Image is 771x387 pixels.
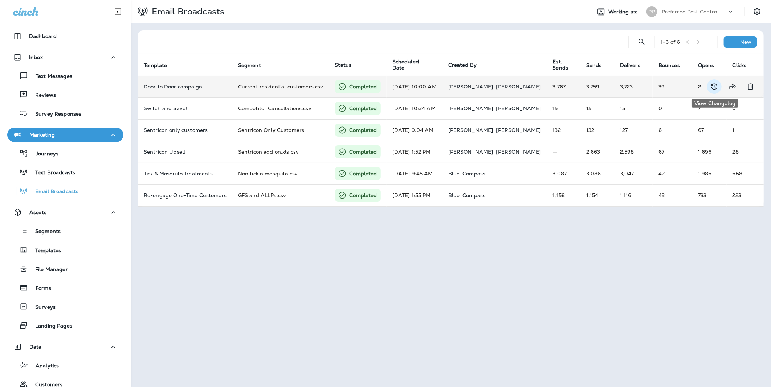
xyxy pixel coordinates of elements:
p: [PERSON_NAME] [448,149,493,155]
p: Reviews [28,92,56,99]
button: Delete Broadcast [743,79,758,94]
button: File Manager [7,261,123,276]
span: Sentricon add on.xls.csv [238,149,299,155]
p: Completed [350,105,377,112]
p: Marketing [29,132,55,138]
span: Click rate:1% (Clicks/Opens) [733,127,735,133]
div: PP [646,6,657,17]
p: Door to Door campaign [144,84,227,90]
div: 1 - 6 of 6 [661,39,680,45]
button: View Changelog [707,79,722,94]
p: [PERSON_NAME] [448,84,493,90]
p: Survey Responses [28,111,81,118]
td: 1,158 [547,184,581,206]
p: [PERSON_NAME] [496,84,541,90]
span: Created By [448,62,477,68]
td: 42 [653,163,692,184]
td: [DATE] 9:04 AM [387,119,442,141]
p: Text Messages [28,73,72,80]
td: 3,087 [547,163,581,184]
span: Non tick n mosquito.csv [238,170,298,177]
span: Open rate:64% (Opens/Sends) [698,170,712,177]
button: Analytics [7,358,123,373]
button: Collapse Sidebar [108,4,128,19]
span: Scheduled Date [392,59,430,71]
span: Segment [238,62,270,68]
p: New [741,39,752,45]
td: 39 [653,76,692,97]
button: Text Broadcasts [7,165,123,180]
span: Template [144,62,176,68]
p: Templates [28,247,61,254]
span: Opens [698,62,724,68]
p: Sentricon only customers [144,127,227,133]
p: Inbox [29,54,43,60]
td: 1,154 [580,184,614,206]
p: Compass [462,171,485,176]
td: 6 [653,119,692,141]
td: 2,663 [580,141,614,163]
span: Current residential customers.csv [238,83,323,90]
td: [DATE] 9:45 AM [387,163,442,184]
button: Assets [7,205,123,220]
p: [PERSON_NAME] [496,149,541,155]
td: [DATE] 1:52 PM [387,141,442,163]
td: 67 [653,141,692,163]
p: Completed [350,148,377,155]
button: Surveys [7,299,123,314]
td: 127 [614,119,653,141]
button: Survey Responses [7,106,123,121]
td: 3,723 [614,76,653,97]
span: Template [144,62,167,68]
td: 3,086 [580,163,614,184]
td: 15 [547,97,581,119]
button: Templates [7,242,123,258]
td: 3,767 [547,76,581,97]
p: Segments [28,228,61,236]
span: Bounces [658,62,680,68]
p: Dashboard [29,33,57,39]
span: Est. Sends [553,59,578,71]
button: Reviews [7,87,123,102]
button: Forms [7,280,123,295]
span: Open rate:68% (Opens/Sends) [698,83,711,90]
span: Clicks [733,62,756,68]
span: Open rate:47% (Opens/Sends) [698,105,701,112]
p: Completed [350,170,377,177]
span: Open rate:64% (Opens/Sends) [698,192,706,199]
p: Surveys [28,304,56,311]
span: Open rate:64% (Opens/Sends) [698,149,712,155]
p: Analytics [28,363,59,370]
td: [DATE] 10:00 AM [387,76,442,97]
p: Completed [350,192,377,199]
p: Completed [350,83,377,90]
span: Segment [238,62,261,68]
span: Sends [586,62,602,68]
p: Compass [462,192,485,198]
p: Journeys [28,151,58,158]
span: GFS and ALLPs.csv [238,192,286,199]
span: Click rate:2% (Clicks/Opens) [733,149,739,155]
button: Settings [751,5,764,18]
p: Sentricon Upsell [144,149,227,155]
p: File Manager [28,266,68,273]
td: 15 [580,97,614,119]
p: [PERSON_NAME] [496,105,541,111]
span: Sends [586,62,611,68]
p: Preferred Pest Control [662,9,719,14]
p: Blue [448,171,460,176]
button: Dashboard [7,29,123,43]
div: View Changelog [692,99,738,108]
p: Completed [350,126,377,134]
td: [DATE] 10:34 AM [387,97,442,119]
td: 3,759 [580,76,614,97]
button: Journeys [7,146,123,161]
span: Bounces [658,62,689,68]
span: Scheduled Date [392,59,440,71]
span: Clicks [733,62,747,68]
span: Working as: [608,9,639,15]
span: Status [335,62,352,68]
td: 0 [653,97,692,119]
td: 132 [580,119,614,141]
td: 1,116 [614,184,653,206]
